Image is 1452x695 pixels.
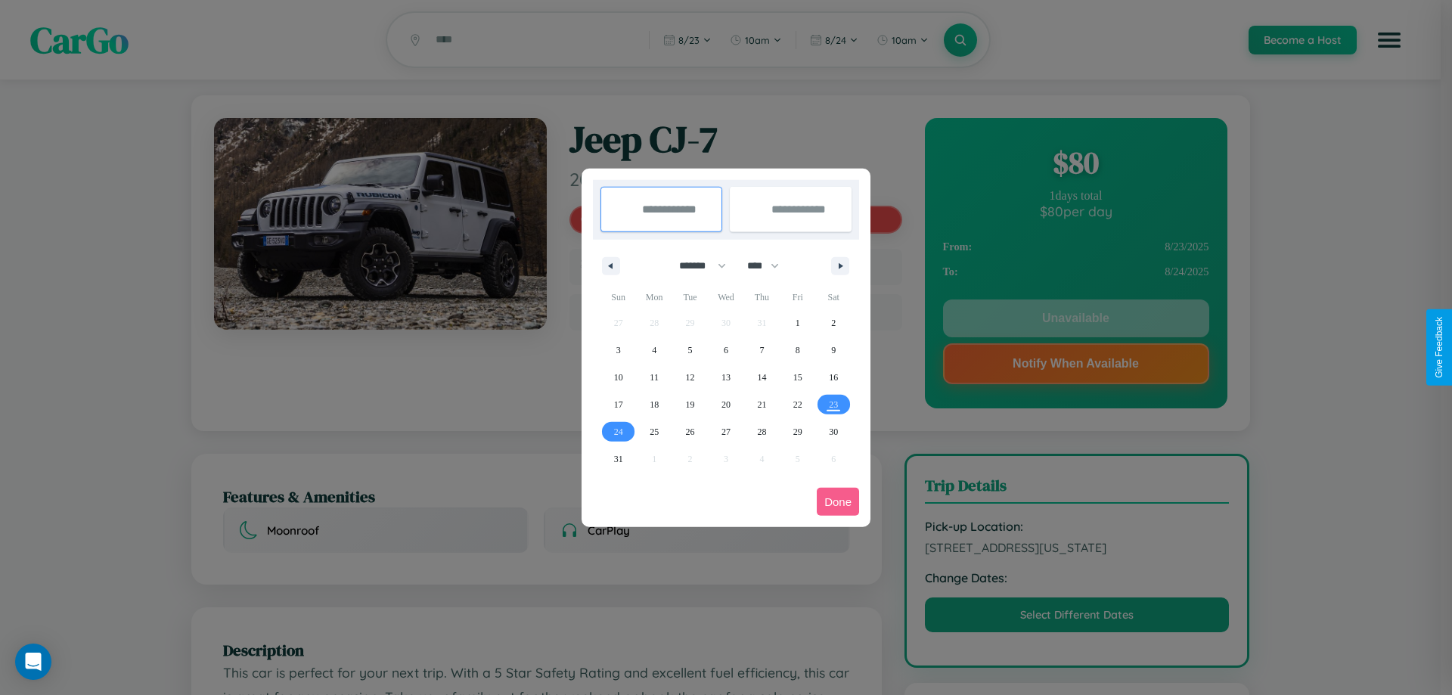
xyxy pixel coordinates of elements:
[724,337,728,364] span: 6
[600,285,636,309] span: Sun
[614,364,623,391] span: 10
[816,364,852,391] button: 16
[650,418,659,445] span: 25
[600,337,636,364] button: 3
[614,391,623,418] span: 17
[672,285,708,309] span: Tue
[780,309,815,337] button: 1
[600,445,636,473] button: 31
[780,337,815,364] button: 8
[600,391,636,418] button: 17
[708,285,743,309] span: Wed
[793,391,802,418] span: 22
[614,418,623,445] span: 24
[796,309,800,337] span: 1
[708,418,743,445] button: 27
[708,391,743,418] button: 20
[708,337,743,364] button: 6
[688,337,693,364] span: 5
[829,364,838,391] span: 16
[744,285,780,309] span: Thu
[780,364,815,391] button: 15
[636,285,672,309] span: Mon
[780,285,815,309] span: Fri
[793,418,802,445] span: 29
[831,337,836,364] span: 9
[816,337,852,364] button: 9
[757,391,766,418] span: 21
[650,364,659,391] span: 11
[15,644,51,680] div: Open Intercom Messenger
[636,391,672,418] button: 18
[672,337,708,364] button: 5
[650,391,659,418] span: 18
[816,309,852,337] button: 2
[616,337,621,364] span: 3
[672,418,708,445] button: 26
[793,364,802,391] span: 15
[759,337,764,364] span: 7
[721,364,731,391] span: 13
[817,488,859,516] button: Done
[686,418,695,445] span: 26
[796,337,800,364] span: 8
[600,364,636,391] button: 10
[757,418,766,445] span: 28
[686,364,695,391] span: 12
[636,337,672,364] button: 4
[708,364,743,391] button: 13
[672,391,708,418] button: 19
[600,418,636,445] button: 24
[636,418,672,445] button: 25
[780,418,815,445] button: 29
[652,337,656,364] span: 4
[686,391,695,418] span: 19
[744,391,780,418] button: 21
[816,391,852,418] button: 23
[721,418,731,445] span: 27
[757,364,766,391] span: 14
[829,391,838,418] span: 23
[816,418,852,445] button: 30
[831,309,836,337] span: 2
[1434,317,1444,378] div: Give Feedback
[780,391,815,418] button: 22
[672,364,708,391] button: 12
[829,418,838,445] span: 30
[721,391,731,418] span: 20
[614,445,623,473] span: 31
[744,337,780,364] button: 7
[816,285,852,309] span: Sat
[744,364,780,391] button: 14
[636,364,672,391] button: 11
[744,418,780,445] button: 28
